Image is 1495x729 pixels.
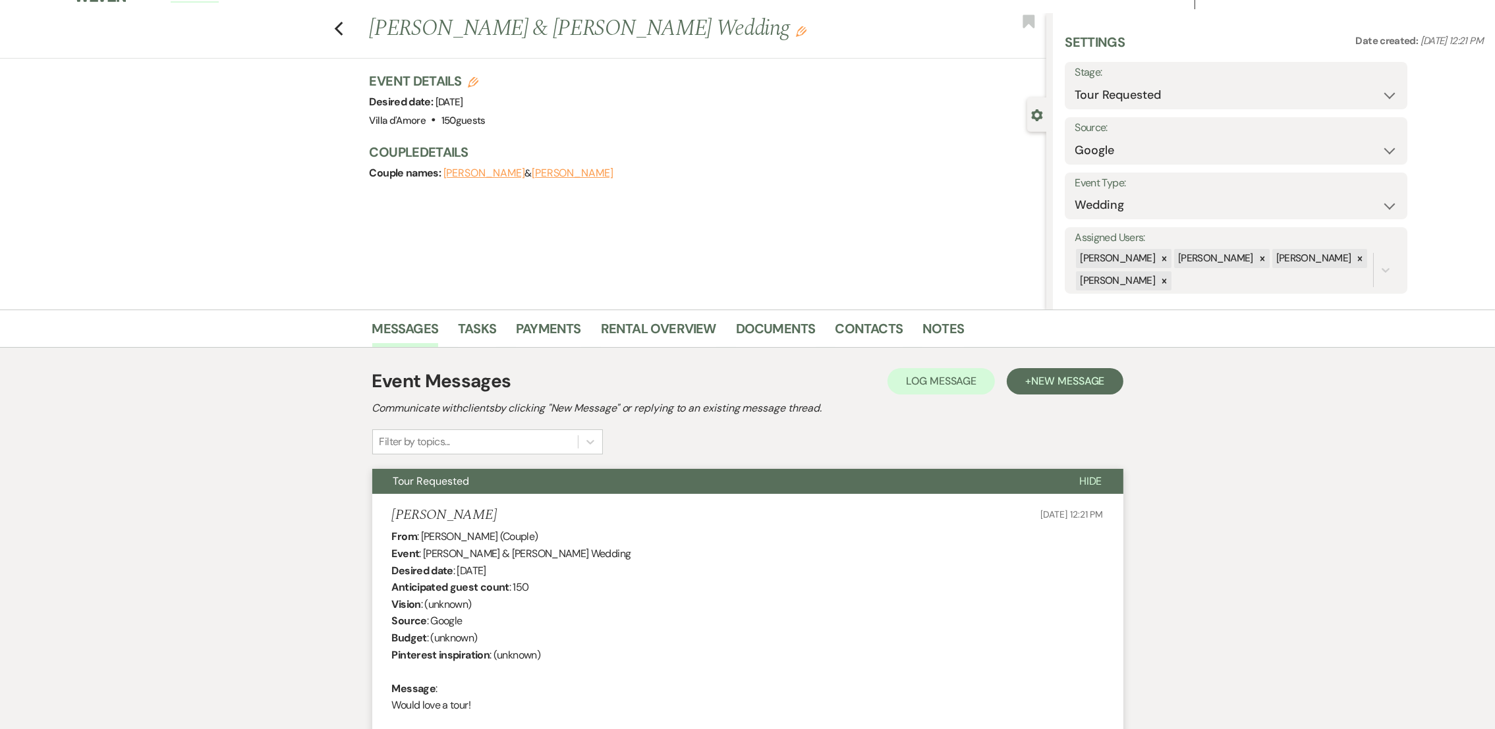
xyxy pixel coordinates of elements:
b: Desired date [392,564,453,578]
button: [PERSON_NAME] [443,168,525,178]
span: 150 guests [441,114,486,127]
a: Notes [922,318,964,347]
span: Desired date: [370,95,436,109]
label: Assigned Users: [1075,229,1397,248]
b: Anticipated guest count [392,580,509,594]
a: Rental Overview [601,318,716,347]
button: Hide [1058,469,1123,494]
span: [DATE] 12:21 PM [1421,34,1483,47]
label: Source: [1075,119,1397,138]
div: [PERSON_NAME] [1076,271,1157,290]
span: Couple names: [370,166,443,180]
b: Vision [392,597,421,611]
span: Villa d'Amore [370,114,426,127]
a: Messages [372,318,439,347]
div: [PERSON_NAME] [1272,249,1353,268]
div: [PERSON_NAME] [1076,249,1157,268]
button: Log Message [888,368,995,394]
span: [DATE] 12:21 PM [1041,508,1104,520]
span: Date created: [1356,34,1421,47]
b: Message [392,682,436,695]
button: Close lead details [1031,108,1043,121]
a: Tasks [458,318,496,347]
label: Event Type: [1075,174,1397,193]
span: Hide [1079,474,1102,488]
button: +New Message [1007,368,1123,394]
button: [PERSON_NAME] [532,168,613,178]
h5: [PERSON_NAME] [392,507,497,524]
b: Source [392,614,427,628]
label: Stage: [1075,63,1397,82]
a: Documents [736,318,816,347]
b: Pinterest inspiration [392,648,490,662]
h3: Settings [1065,33,1125,62]
h2: Communicate with clients by clicking "New Message" or replying to an existing message thread. [372,400,1123,416]
button: Tour Requested [372,469,1058,494]
a: Payments [516,318,581,347]
h1: Event Messages [372,367,511,395]
span: & [443,167,613,180]
b: Budget [392,631,427,645]
h3: Event Details [370,72,486,90]
b: From [392,529,417,543]
button: Edit [796,25,806,37]
a: Contacts [835,318,903,347]
b: Event [392,547,420,560]
span: New Message [1031,374,1104,388]
h3: Couple Details [370,143,1034,161]
div: Filter by topics... [380,434,450,450]
span: Log Message [906,374,976,388]
h1: [PERSON_NAME] & [PERSON_NAME] Wedding [370,13,906,45]
span: [DATE] [436,95,463,109]
span: Tour Requested [393,474,470,488]
div: [PERSON_NAME] [1174,249,1255,268]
